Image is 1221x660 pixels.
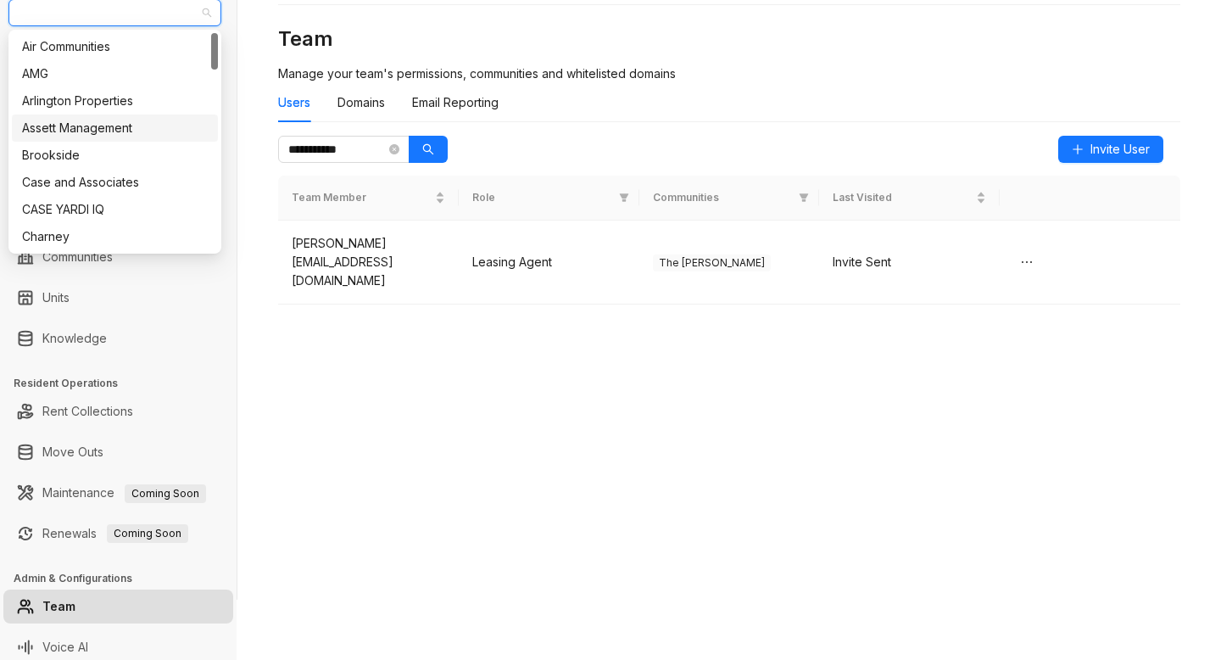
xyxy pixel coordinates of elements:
[42,435,103,469] a: Move Outs
[12,169,218,196] div: Case and Associates
[3,394,233,428] li: Rent Collections
[278,93,310,112] div: Users
[1020,255,1034,269] span: ellipsis
[107,524,188,543] span: Coming Soon
[653,190,793,206] span: Communities
[278,176,459,221] th: Team Member
[42,590,75,624] a: Team
[12,142,218,169] div: Brookside
[278,66,676,81] span: Manage your team's permissions, communities and whitelisted domains
[14,571,237,586] h3: Admin & Configurations
[292,234,445,253] div: [PERSON_NAME]
[12,115,218,142] div: Assett Management
[459,221,639,305] td: Leasing Agent
[3,281,233,315] li: Units
[292,253,445,290] div: [EMAIL_ADDRESS][DOMAIN_NAME]
[833,253,986,271] div: Invite Sent
[12,33,218,60] div: Air Communities
[22,92,208,110] div: Arlington Properties
[459,176,639,221] th: Role
[3,240,233,274] li: Communities
[22,200,208,219] div: CASE YARDI IQ
[292,190,432,206] span: Team Member
[3,517,233,551] li: Renewals
[3,167,233,201] li: Collections
[389,144,399,154] span: close-circle
[472,190,612,206] span: Role
[12,60,218,87] div: AMG
[616,187,633,210] span: filter
[3,435,233,469] li: Move Outs
[22,119,208,137] div: Assett Management
[1072,143,1084,155] span: plus
[1058,136,1163,163] button: Invite User
[12,196,218,223] div: CASE YARDI IQ
[14,376,237,391] h3: Resident Operations
[42,322,107,355] a: Knowledge
[22,37,208,56] div: Air Communities
[799,193,809,203] span: filter
[819,176,1000,221] th: Last Visited
[833,190,973,206] span: Last Visited
[22,146,208,165] div: Brookside
[125,484,206,503] span: Coming Soon
[22,173,208,192] div: Case and Associates
[1090,140,1150,159] span: Invite User
[412,93,499,112] div: Email Reporting
[653,254,771,271] span: The [PERSON_NAME]
[12,223,218,250] div: Charney
[3,476,233,510] li: Maintenance
[3,126,233,160] li: Leasing
[337,93,385,112] div: Domains
[12,87,218,115] div: Arlington Properties
[619,193,629,203] span: filter
[3,53,233,87] li: Leads
[42,394,133,428] a: Rent Collections
[795,187,812,210] span: filter
[22,227,208,246] div: Charney
[42,240,113,274] a: Communities
[3,590,233,624] li: Team
[42,281,70,315] a: Units
[422,143,434,155] span: search
[278,25,1180,53] h3: Team
[42,517,188,551] a: RenewalsComing Soon
[3,322,233,355] li: Knowledge
[22,64,208,83] div: AMG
